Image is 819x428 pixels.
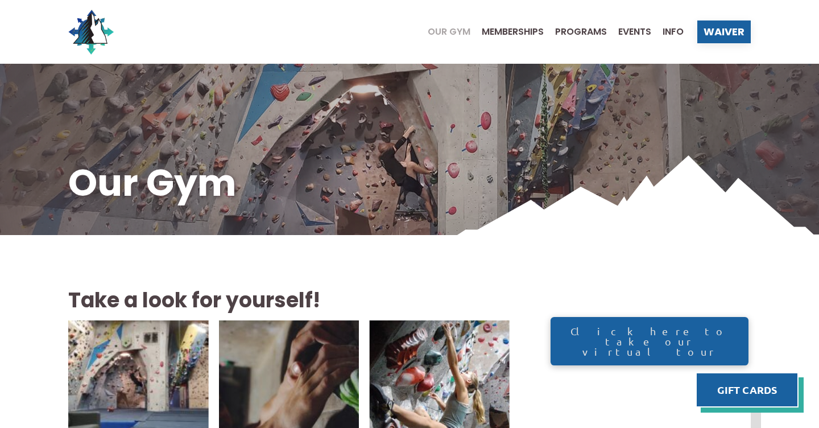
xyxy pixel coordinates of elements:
a: Events [607,27,651,36]
span: Our Gym [428,27,470,36]
span: Info [663,27,684,36]
span: Waiver [704,27,744,37]
a: Memberships [470,27,544,36]
img: North Wall Logo [68,9,114,55]
span: Events [618,27,651,36]
a: Info [651,27,684,36]
a: Our Gym [416,27,470,36]
span: Click here to take our virtual tour [562,326,737,357]
h2: Take a look for yourself! [68,286,510,315]
span: Programs [555,27,607,36]
a: Waiver [697,20,751,43]
span: Memberships [482,27,544,36]
a: Click here to take our virtual tour [551,317,748,365]
a: Programs [544,27,607,36]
